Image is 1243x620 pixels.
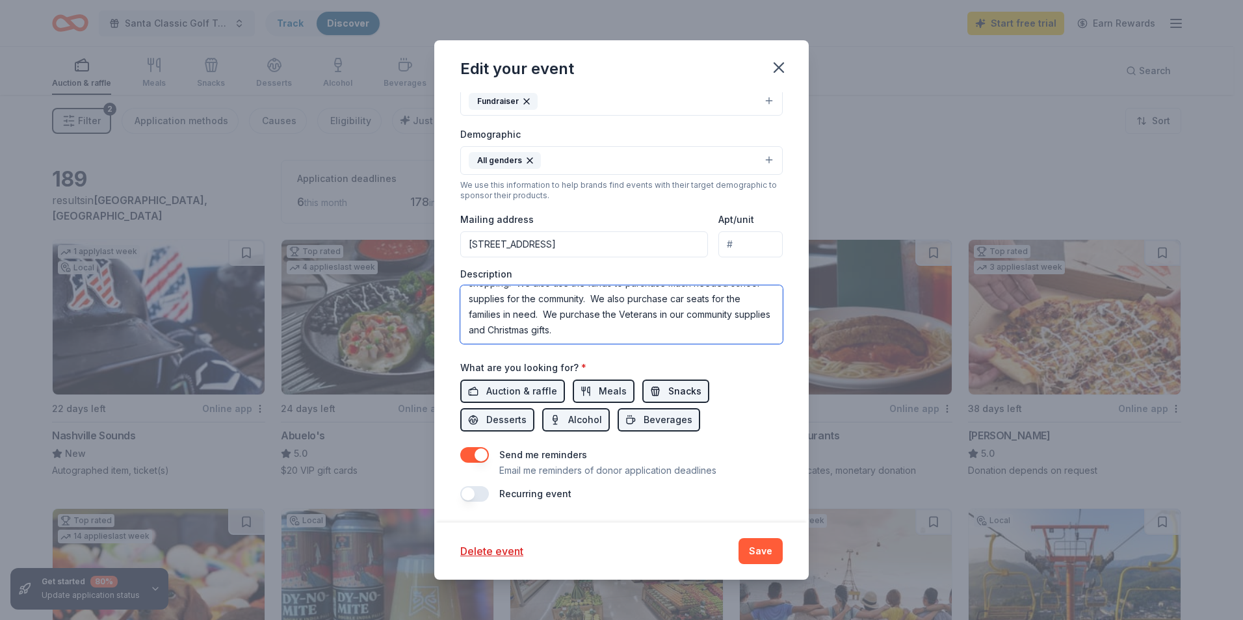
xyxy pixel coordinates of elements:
[499,488,571,499] label: Recurring event
[460,268,512,281] label: Description
[469,152,541,169] div: All genders
[599,383,627,399] span: Meals
[718,213,754,226] label: Apt/unit
[486,412,527,428] span: Desserts
[460,128,521,141] label: Demographic
[460,146,783,175] button: All genders
[642,380,709,403] button: Snacks
[486,383,557,399] span: Auction & raffle
[460,543,523,559] button: Delete event
[542,408,610,432] button: Alcohol
[499,449,587,460] label: Send me reminders
[460,213,534,226] label: Mailing address
[668,383,701,399] span: Snacks
[460,231,708,257] input: Enter a US address
[460,87,783,116] button: Fundraiser
[739,538,783,564] button: Save
[460,408,534,432] button: Desserts
[568,412,602,428] span: Alcohol
[499,463,716,478] p: Email me reminders of donor application deadlines
[644,412,692,428] span: Beverages
[618,408,700,432] button: Beverages
[460,180,783,201] div: We use this information to help brands find events with their target demographic to sponsor their...
[469,93,538,110] div: Fundraiser
[460,285,783,344] textarea: We raise money in order to take the less fortunate children Christmas shopping. We also use the f...
[460,380,565,403] button: Auction & raffle
[460,58,574,79] div: Edit your event
[573,380,635,403] button: Meals
[718,231,783,257] input: #
[460,361,586,374] label: What are you looking for?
